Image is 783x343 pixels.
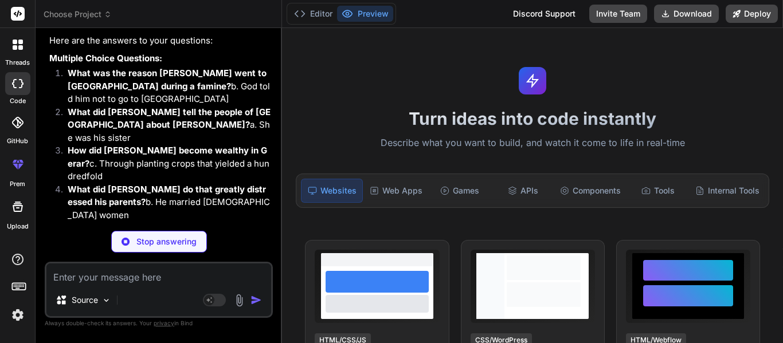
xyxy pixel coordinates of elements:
[233,294,246,307] img: attachment
[68,144,271,183] p: c. Through planting crops that yielded a hundredfold
[45,318,273,329] p: Always double-check its answers. Your in Bind
[72,294,98,306] p: Source
[68,145,267,169] strong: How did [PERSON_NAME] become wealthy in Gerar?
[7,222,29,231] label: Upload
[68,184,266,208] strong: What did [PERSON_NAME] do that greatly distressed his parents?
[49,53,162,64] strong: Multiple Choice Questions:
[337,6,393,22] button: Preview
[68,107,271,131] strong: What did [PERSON_NAME] tell the people of [GEOGRAPHIC_DATA] about [PERSON_NAME]?
[365,179,427,203] div: Web Apps
[154,320,174,326] span: privacy
[555,179,625,203] div: Components
[289,6,337,22] button: Editor
[301,179,363,203] div: Websites
[68,67,271,106] p: b. God told him not to go to [GEOGRAPHIC_DATA]
[654,5,719,23] button: Download
[8,305,28,325] img: settings
[10,96,26,106] label: code
[492,179,553,203] div: APIs
[49,34,271,48] p: Here are the answers to your questions:
[136,236,197,247] p: Stop answering
[68,183,271,222] p: b. He married [DEMOGRAPHIC_DATA] women
[691,179,764,203] div: Internal Tools
[5,58,30,68] label: threads
[10,179,25,189] label: prem
[68,106,271,145] p: a. She was his sister
[429,179,490,203] div: Games
[589,5,647,23] button: Invite Team
[101,295,111,305] img: Pick Models
[250,294,262,306] img: icon
[7,136,28,146] label: GitHub
[289,108,776,129] h1: Turn ideas into code instantly
[68,68,269,92] strong: What was the reason [PERSON_NAME] went to [GEOGRAPHIC_DATA] during a famine?
[44,9,112,20] span: Choose Project
[289,136,776,151] p: Describe what you want to build, and watch it come to life in real-time
[506,5,582,23] div: Discord Support
[628,179,688,203] div: Tools
[726,5,778,23] button: Deploy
